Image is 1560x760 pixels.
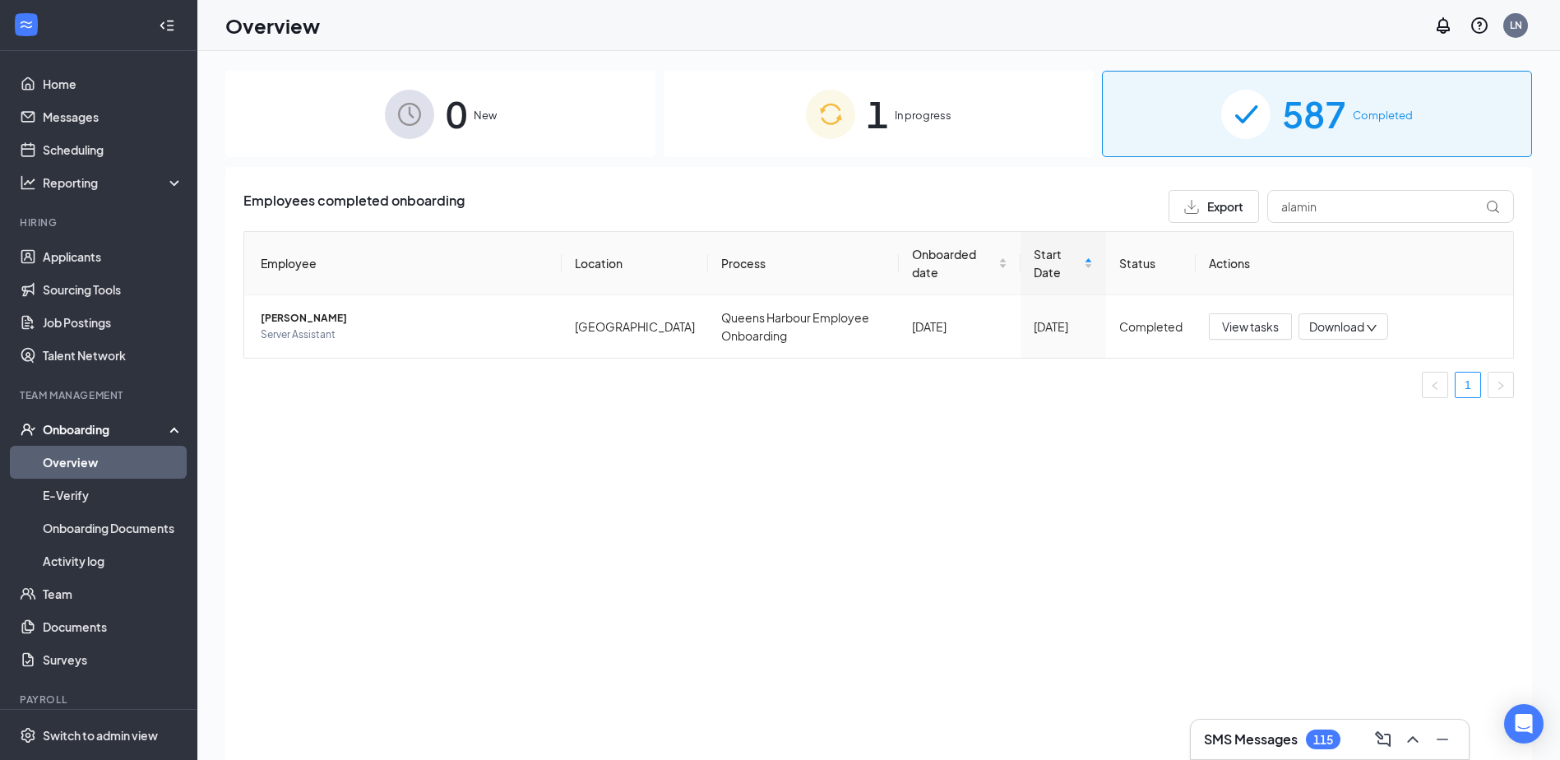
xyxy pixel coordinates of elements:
svg: Collapse [159,17,175,34]
a: Scheduling [43,133,183,166]
button: ComposeMessage [1370,726,1396,753]
td: Queens Harbour Employee Onboarding [708,295,900,358]
span: Completed [1353,107,1413,123]
a: 1 [1456,373,1480,397]
span: Export [1207,201,1243,212]
span: left [1430,381,1440,391]
div: [DATE] [912,317,1007,336]
th: Process [708,232,900,295]
span: In progress [895,107,951,123]
a: Onboarding Documents [43,512,183,545]
button: View tasks [1209,313,1292,340]
svg: Minimize [1433,730,1452,749]
button: ChevronUp [1400,726,1426,753]
span: Onboarded date [912,245,995,281]
th: Location [562,232,708,295]
a: Team [43,577,183,610]
a: Overview [43,446,183,479]
svg: Notifications [1433,16,1453,35]
svg: ChevronUp [1403,730,1423,749]
button: right [1488,372,1514,398]
span: 0 [446,86,467,142]
div: Onboarding [43,421,169,438]
div: Payroll [20,693,180,707]
svg: QuestionInfo [1470,16,1489,35]
a: E-Verify [43,479,183,512]
span: View tasks [1222,317,1279,336]
span: Download [1309,318,1364,336]
div: Completed [1119,317,1183,336]
span: [PERSON_NAME] [261,310,549,327]
div: Reporting [43,174,184,191]
a: Messages [43,100,183,133]
button: Minimize [1429,726,1456,753]
h3: SMS Messages [1204,730,1298,748]
div: Open Intercom Messenger [1504,704,1544,744]
span: 1 [867,86,888,142]
li: 1 [1455,372,1481,398]
div: Switch to admin view [43,727,158,744]
svg: UserCheck [20,421,36,438]
th: Actions [1196,232,1513,295]
li: Previous Page [1422,372,1448,398]
span: Start Date [1034,245,1081,281]
li: Next Page [1488,372,1514,398]
span: down [1366,322,1377,334]
button: left [1422,372,1448,398]
span: 587 [1282,86,1346,142]
a: Surveys [43,643,183,676]
div: LN [1510,18,1522,32]
button: Export [1169,190,1259,223]
span: Employees completed onboarding [243,190,465,223]
a: Applicants [43,240,183,273]
th: Status [1106,232,1196,295]
th: Employee [244,232,562,295]
svg: ComposeMessage [1373,730,1393,749]
th: Onboarded date [899,232,1021,295]
div: Hiring [20,215,180,229]
span: Server Assistant [261,327,549,343]
svg: WorkstreamLogo [18,16,35,33]
a: Documents [43,610,183,643]
a: Sourcing Tools [43,273,183,306]
a: Home [43,67,183,100]
div: Team Management [20,388,180,402]
a: Job Postings [43,306,183,339]
span: New [474,107,497,123]
svg: Settings [20,727,36,744]
a: Activity log [43,545,183,577]
span: right [1496,381,1506,391]
svg: Analysis [20,174,36,191]
div: [DATE] [1034,317,1093,336]
a: Talent Network [43,339,183,372]
input: Search by Name, Job Posting, or Process [1267,190,1514,223]
div: 115 [1313,733,1333,747]
h1: Overview [225,12,320,39]
td: [GEOGRAPHIC_DATA] [562,295,708,358]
